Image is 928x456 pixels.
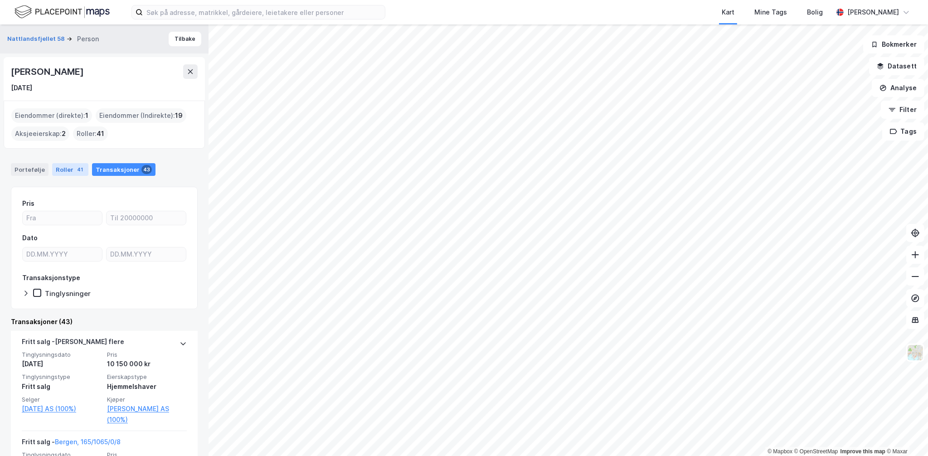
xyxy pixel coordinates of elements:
[22,272,80,283] div: Transaksjonstype
[22,396,102,403] span: Selger
[85,110,88,121] span: 1
[141,165,152,174] div: 43
[75,165,85,174] div: 41
[7,34,67,44] button: Nattlandsfjellet 58
[22,198,34,209] div: Pris
[841,448,885,455] a: Improve this map
[62,128,66,139] span: 2
[107,373,187,381] span: Eierskapstype
[107,359,187,369] div: 10 150 000 kr
[11,163,49,176] div: Portefølje
[45,289,91,298] div: Tinglysninger
[107,211,186,225] input: Til 20000000
[869,57,924,75] button: Datasett
[22,373,102,381] span: Tinglysningstype
[881,101,924,119] button: Filter
[882,122,924,141] button: Tags
[77,34,99,44] div: Person
[143,5,385,19] input: Søk på adresse, matrikkel, gårdeiere, leietakere eller personer
[807,7,823,18] div: Bolig
[97,128,104,139] span: 41
[52,163,88,176] div: Roller
[107,247,186,261] input: DD.MM.YYYY
[92,163,155,176] div: Transaksjoner
[23,211,102,225] input: Fra
[794,448,838,455] a: OpenStreetMap
[175,110,183,121] span: 19
[722,7,734,18] div: Kart
[11,316,198,327] div: Transaksjoner (43)
[883,412,928,456] div: Kontrollprogram for chat
[22,336,124,351] div: Fritt salg - [PERSON_NAME] flere
[872,79,924,97] button: Analyse
[863,35,924,53] button: Bokmerker
[883,412,928,456] iframe: Chat Widget
[96,108,186,123] div: Eiendommer (Indirekte) :
[73,126,108,141] div: Roller :
[107,403,187,425] a: [PERSON_NAME] AS (100%)
[847,7,899,18] div: [PERSON_NAME]
[22,437,121,451] div: Fritt salg -
[22,381,102,392] div: Fritt salg
[11,108,92,123] div: Eiendommer (direkte) :
[107,381,187,392] div: Hjemmelshaver
[22,403,102,414] a: [DATE] AS (100%)
[22,351,102,359] span: Tinglysningsdato
[11,64,85,79] div: [PERSON_NAME]
[107,351,187,359] span: Pris
[22,233,38,243] div: Dato
[23,247,102,261] input: DD.MM.YYYY
[11,82,32,93] div: [DATE]
[768,448,792,455] a: Mapbox
[22,359,102,369] div: [DATE]
[907,344,924,361] img: Z
[754,7,787,18] div: Mine Tags
[169,32,201,46] button: Tilbake
[11,126,69,141] div: Aksjeeierskap :
[15,4,110,20] img: logo.f888ab2527a4732fd821a326f86c7f29.svg
[107,396,187,403] span: Kjøper
[55,438,121,446] a: Bergen, 165/1065/0/8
